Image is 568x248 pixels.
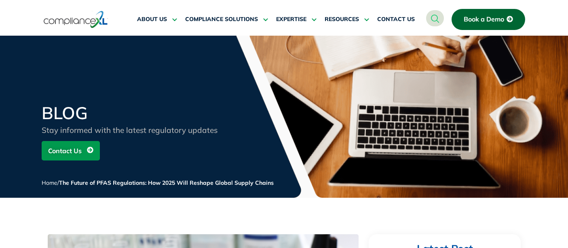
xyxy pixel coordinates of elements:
[137,10,177,29] a: ABOUT US
[44,10,108,29] img: logo-one.svg
[377,10,415,29] a: CONTACT US
[276,10,317,29] a: EXPERTISE
[42,141,100,160] a: Contact Us
[325,16,359,23] span: RESOURCES
[48,143,82,158] span: Contact Us
[42,105,236,122] h2: BLOG
[137,16,167,23] span: ABOUT US
[185,10,268,29] a: COMPLIANCE SOLUTIONS
[42,179,57,186] a: Home
[426,10,444,26] a: navsearch-button
[325,10,369,29] a: RESOURCES
[42,125,217,135] span: Stay informed with the latest regulatory updates
[185,16,258,23] span: COMPLIANCE SOLUTIONS
[452,9,525,30] a: Book a Demo
[377,16,415,23] span: CONTACT US
[59,179,274,186] span: The Future of PFAS Regulations: How 2025 Will Reshape Global Supply Chains
[464,16,504,23] span: Book a Demo
[276,16,306,23] span: EXPERTISE
[42,179,274,186] span: /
